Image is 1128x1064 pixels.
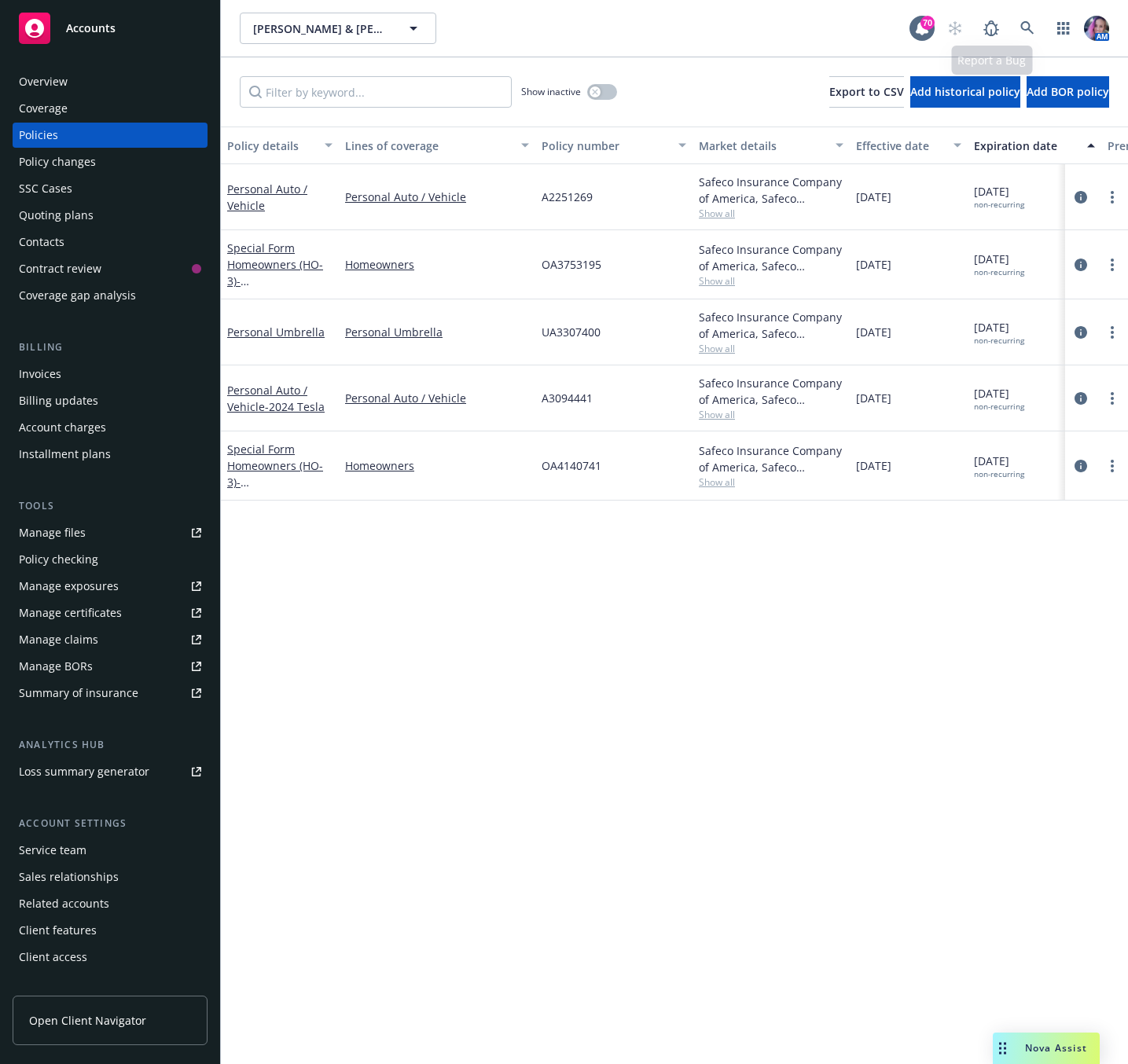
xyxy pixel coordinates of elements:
a: Account charges [13,415,208,440]
div: Policies [19,123,58,148]
div: Overview [19,69,68,94]
div: Service team [19,838,86,863]
span: Accounts [66,22,116,35]
a: Client features [13,918,208,943]
a: Special Form Homeowners (HO-3) [227,442,327,506]
button: Policy number [535,127,693,164]
a: SSC Cases [13,176,208,201]
div: Expiration date [974,138,1078,154]
button: Market details [693,127,850,164]
a: Installment plans [13,442,208,467]
div: Contract review [19,256,101,281]
div: Safeco Insurance Company of America, Safeco Insurance (Liberty Mutual) [699,174,843,207]
span: Show all [699,207,843,220]
a: circleInformation [1071,457,1090,475]
span: OA4140741 [542,457,601,474]
div: Quoting plans [19,203,94,228]
div: Manage exposures [19,574,119,599]
div: Lines of coverage [345,138,512,154]
span: Show all [699,342,843,355]
div: Policy details [227,138,315,154]
div: non-recurring [974,200,1024,210]
button: Nova Assist [993,1033,1100,1064]
div: Drag to move [993,1033,1012,1064]
a: Manage BORs [13,654,208,679]
a: Personal Auto / Vehicle [227,383,325,414]
a: Switch app [1048,13,1079,44]
div: Safeco Insurance Company of America, Safeco Insurance (Liberty Mutual) [699,442,843,475]
div: Effective date [856,138,944,154]
button: Add historical policy [910,76,1020,108]
div: Contacts [19,229,64,255]
img: photo [1084,16,1109,41]
a: Homeowners [345,457,529,474]
a: Client access [13,945,208,970]
a: Personal Umbrella [227,325,325,339]
a: more [1103,323,1122,342]
span: [DATE] [856,256,891,273]
div: Market details [699,138,826,154]
div: Coverage [19,96,68,121]
a: Related accounts [13,891,208,916]
a: Manage exposures [13,574,208,599]
a: circleInformation [1071,188,1090,207]
a: Policies [13,123,208,148]
div: Policy changes [19,149,96,174]
div: Installment plans [19,442,111,467]
div: Policy checking [19,547,98,572]
a: Service team [13,838,208,863]
a: Coverage [13,96,208,121]
a: Report a Bug [976,13,1007,44]
div: Manage files [19,520,86,545]
div: Client features [19,918,97,943]
span: [PERSON_NAME] & [PERSON_NAME] [253,20,389,37]
div: Client access [19,945,87,970]
span: Add BOR policy [1027,84,1109,99]
a: Search [1012,13,1043,44]
div: Billing [13,339,208,355]
a: Manage claims [13,627,208,652]
div: 70 [920,16,935,30]
div: Billing updates [19,388,98,413]
a: Homeowners [345,256,529,273]
span: [DATE] [974,385,1024,412]
a: Sales relationships [13,864,208,890]
div: Policy number [542,138,669,154]
a: Quoting plans [13,203,208,228]
span: Export to CSV [829,84,904,99]
span: Show all [699,408,843,421]
a: more [1103,457,1122,475]
div: Sales relationships [19,864,119,890]
span: UA3307400 [542,324,601,340]
div: non-recurring [974,469,1024,479]
a: circleInformation [1071,255,1090,274]
span: [DATE] [974,183,1024,210]
a: Policy checking [13,547,208,572]
div: Safeco Insurance Company of America, Safeco Insurance (Liberty Mutual) [699,375,843,408]
span: [DATE] [974,453,1024,479]
span: [DATE] [974,319,1024,346]
div: SSC Cases [19,176,72,201]
a: Personal Auto / Vehicle [345,189,529,205]
div: Analytics hub [13,737,208,753]
span: [DATE] [856,189,891,205]
span: [DATE] [974,251,1024,277]
a: Start snowing [939,13,971,44]
div: Manage certificates [19,600,122,626]
a: Overview [13,69,208,94]
a: Billing updates [13,388,208,413]
a: circleInformation [1071,323,1090,342]
a: circleInformation [1071,389,1090,408]
span: Open Client Navigator [29,1012,146,1029]
a: Accounts [13,6,208,50]
div: Tools [13,498,208,514]
button: Export to CSV [829,76,904,108]
a: Personal Auto / Vehicle [345,390,529,406]
a: Policy changes [13,149,208,174]
span: OA3753195 [542,256,601,273]
div: Manage BORs [19,654,93,679]
a: Loss summary generator [13,759,208,784]
a: Personal Auto / Vehicle [227,182,307,213]
span: [DATE] [856,324,891,340]
div: non-recurring [974,267,1024,277]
